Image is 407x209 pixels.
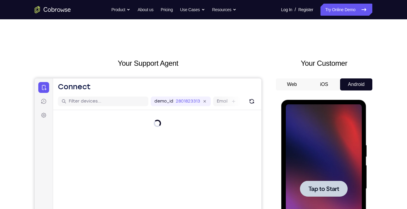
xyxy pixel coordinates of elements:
button: Android [340,78,372,90]
button: Tap to Start [19,81,66,97]
button: iOS [308,78,340,90]
h2: Your Support Agent [35,58,261,69]
h2: Your Customer [276,58,372,69]
span: Tap to Start [27,86,58,92]
a: Register [298,4,313,16]
span: / [295,6,296,13]
button: Web [276,78,308,90]
button: Use Cases [180,4,205,16]
a: About us [137,4,153,16]
button: Product [112,4,131,16]
a: Try Online Demo [320,4,372,16]
button: Resources [212,4,237,16]
a: Go to the home page [35,6,71,13]
a: Pricing [161,4,173,16]
button: 6-digit code [104,182,141,194]
a: Log In [281,4,292,16]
